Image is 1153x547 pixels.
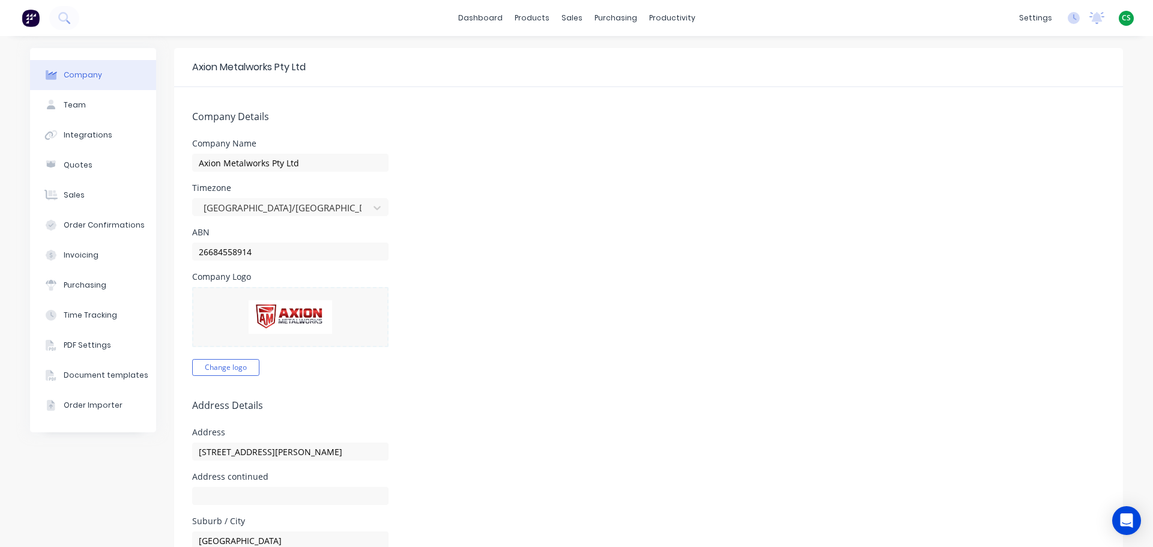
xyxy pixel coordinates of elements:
div: purchasing [589,9,643,27]
button: Team [30,90,156,120]
div: settings [1013,9,1058,27]
div: Order Confirmations [64,220,145,231]
button: Order Confirmations [30,210,156,240]
button: Document templates [30,360,156,390]
button: Order Importer [30,390,156,420]
div: Address continued [192,473,389,481]
button: Change logo [192,359,259,376]
div: Time Tracking [64,310,117,321]
div: Suburb / City [192,517,389,525]
div: Open Intercom Messenger [1112,506,1141,535]
button: Invoicing [30,240,156,270]
div: sales [555,9,589,27]
button: Purchasing [30,270,156,300]
div: Invoicing [64,250,98,261]
button: Sales [30,180,156,210]
div: Team [64,100,86,110]
div: Sales [64,190,85,201]
div: Document templates [64,370,148,381]
div: Integrations [64,130,112,141]
button: Time Tracking [30,300,156,330]
img: Factory [22,9,40,27]
div: PDF Settings [64,340,111,351]
div: Order Importer [64,400,123,411]
div: Axion Metalworks Pty Ltd [192,60,306,74]
div: Purchasing [64,280,106,291]
div: Address [192,428,389,437]
h5: Company Details [192,111,1105,122]
div: ABN [192,228,389,237]
button: Integrations [30,120,156,150]
span: CS [1122,13,1131,23]
div: Quotes [64,160,92,171]
div: Company Logo [192,273,389,281]
button: PDF Settings [30,330,156,360]
div: Timezone [192,184,389,192]
button: Quotes [30,150,156,180]
div: productivity [643,9,701,27]
button: Company [30,60,156,90]
div: products [509,9,555,27]
div: Company Name [192,139,389,148]
div: Company [64,70,102,80]
a: dashboard [452,9,509,27]
h5: Address Details [192,400,1105,411]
